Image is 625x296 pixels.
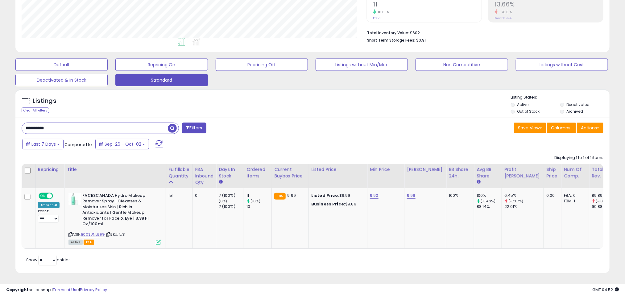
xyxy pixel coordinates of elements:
div: FBA: 0 [564,193,584,198]
div: Clear All Filters [22,107,49,113]
small: (0%) [219,199,227,204]
div: FBA inbound Qty [195,166,214,186]
div: $9.89 [311,201,362,207]
div: Preset: [38,209,60,223]
div: 100% [449,193,469,198]
small: (10%) [250,199,260,204]
img: 31TrO23RkhL._SL40_.jpg [68,193,81,205]
small: Prev: 56.94% [495,16,512,20]
button: Listings without Cost [516,59,608,71]
button: Sep-26 - Oct-02 [95,139,149,149]
button: Last 7 Days [22,139,64,149]
a: Terms of Use [53,287,79,293]
div: Ship Price [546,166,559,179]
div: 10 [246,204,271,209]
div: 151 [168,193,188,198]
small: Avg BB Share. [477,179,480,185]
small: -76.01% [498,10,512,14]
div: 0 [195,193,212,198]
div: FBM: 1 [564,198,584,204]
div: 89.89 [592,193,617,198]
button: Non Competitive [416,59,508,71]
div: 6.45% [504,193,544,198]
span: 9.99 [287,193,296,198]
div: Fulfillable Quantity [168,166,190,179]
label: Out of Stock [517,109,540,114]
b: Total Inventory Value: [367,30,409,35]
small: (13.46%) [481,199,495,204]
b: Business Price: [311,201,345,207]
div: Ordered Items [246,166,269,179]
button: Actions [577,123,603,133]
button: Strandard [115,74,208,86]
button: Save View [514,123,546,133]
div: Num of Comp. [564,166,586,179]
p: Listing States: [511,95,610,100]
div: 88.14% [477,204,502,209]
span: Sep-26 - Oct-02 [105,141,141,147]
h2: 13.66% [495,1,603,9]
small: FBA [274,193,286,200]
span: All listings currently available for purchase on Amazon [68,240,83,245]
div: 22.01% [504,204,544,209]
span: Columns [551,125,570,131]
b: FACESCANADA Hydro Makeup Remover Spray | Cleanses & Moisturizes Skin | Rich in Antioxidants | Gen... [82,193,157,229]
span: ON [39,193,47,198]
span: $0.91 [416,37,426,43]
div: Min Price [370,166,402,173]
div: 11 [246,193,271,198]
div: 0.00 [546,193,557,198]
div: Amazon AI [38,202,60,208]
button: Repricing Off [216,59,308,71]
a: 9.99 [407,193,416,199]
div: Days In Stock [219,166,241,179]
a: 9.90 [370,193,379,199]
button: Filters [182,123,206,133]
span: | SKU: fc31 [106,232,125,237]
span: FBA [84,240,94,245]
small: Prev: 10 [373,16,383,20]
small: Days In Stock. [219,179,222,185]
label: Deactivated [566,102,590,107]
div: Repricing [38,166,62,173]
div: Displaying 1 to 1 of 1 items [554,155,603,161]
div: Avg BB Share [477,166,499,179]
label: Archived [566,109,583,114]
button: Default [15,59,108,71]
label: Active [517,102,529,107]
div: Listed Price [311,166,365,173]
div: seller snap | | [6,287,107,293]
div: 100% [477,193,502,198]
small: (-70.7%) [508,199,523,204]
a: B00SUNL89G [81,232,105,237]
div: Title [67,166,163,173]
span: 2025-10-10 04:52 GMT [592,287,619,293]
div: 7 (100%) [219,193,244,198]
span: Last 7 Days [31,141,56,147]
div: [PERSON_NAME] [407,166,444,173]
button: Listings without Min/Max [316,59,408,71]
div: 99.88 [592,204,617,209]
div: BB Share 24h. [449,166,471,179]
button: Columns [547,123,576,133]
div: ASIN: [68,193,161,244]
div: Current Buybox Price [274,166,306,179]
div: Total Rev. [592,166,614,179]
span: Show: entries [26,257,71,263]
small: 10.00% [376,10,389,14]
a: Privacy Policy [80,287,107,293]
h5: Listings [33,97,56,105]
button: Deactivated & In Stock [15,74,108,86]
li: $602 [367,29,599,36]
b: Listed Price: [311,193,339,198]
strong: Copyright [6,287,29,293]
span: Compared to: [64,142,93,148]
small: (-10%) [596,199,607,204]
div: 7 (100%) [219,204,244,209]
div: $9.99 [311,193,362,198]
button: Repricing On [115,59,208,71]
b: Short Term Storage Fees: [367,38,416,43]
div: Profit [PERSON_NAME] [504,166,541,179]
span: OFF [52,193,62,198]
h2: 11 [373,1,482,9]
